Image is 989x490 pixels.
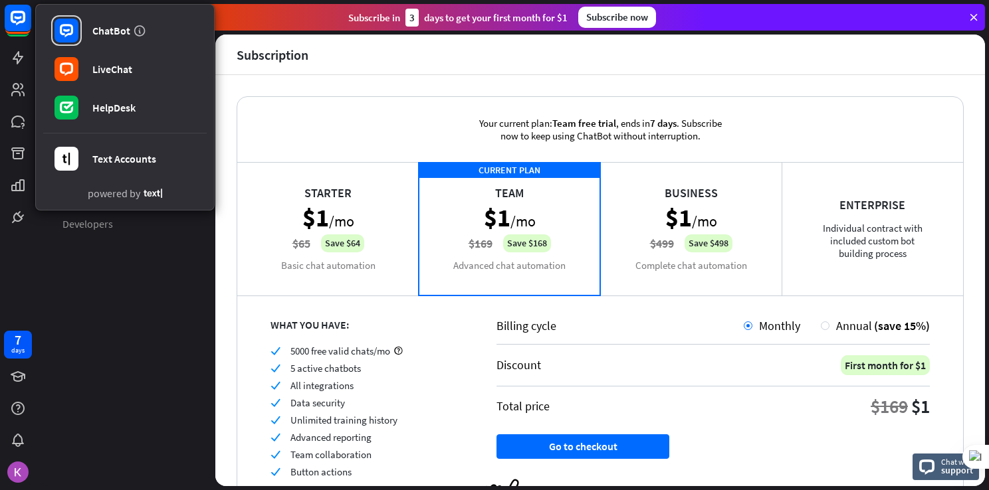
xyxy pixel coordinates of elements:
button: Open LiveChat chat widget [11,5,51,45]
div: Subscribe in days to get your first month for $1 [348,9,568,27]
span: support [941,464,974,476]
span: 5000 free valid chats/mo [290,345,390,357]
i: check [271,467,280,477]
div: WHAT YOU HAVE: [271,318,463,331]
a: 7 days [4,331,32,359]
div: Total price [496,398,550,414]
div: $169 [871,394,908,418]
i: check [271,380,280,390]
i: check [271,398,280,408]
span: All integrations [290,379,354,392]
span: Unlimited training history [290,414,397,426]
div: $1 [911,394,930,418]
span: 7 days [650,117,677,129]
span: Annual [836,318,872,333]
span: 5 active chatbots [290,362,361,374]
span: Team collaboration [290,448,372,461]
span: Developers [62,217,113,231]
div: 3 [405,9,419,27]
div: days [11,346,25,355]
div: Billing cycle [496,318,744,333]
div: Subscription [237,47,308,62]
i: check [271,363,280,373]
span: Team free trial [552,117,616,129]
span: Monthly [759,318,800,333]
span: (save 15%) [874,318,930,333]
div: Your current plan: , ends in . Subscribe now to keep using ChatBot without interruption. [457,97,743,162]
i: check [271,346,280,356]
i: check [271,449,280,459]
a: Developers [55,213,197,235]
div: 7 [15,334,21,346]
i: check [271,432,280,442]
button: Go to checkout [496,434,669,459]
i: check [271,415,280,425]
div: First month for $1 [841,355,930,375]
span: Advanced reporting [290,431,372,444]
div: Subscribe now [578,7,656,28]
span: Chat with [941,455,974,468]
span: Data security [290,396,345,409]
span: Button actions [290,465,352,478]
div: Discount [496,357,541,372]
